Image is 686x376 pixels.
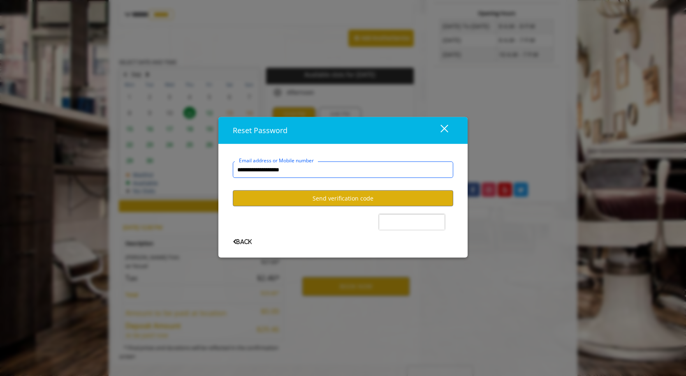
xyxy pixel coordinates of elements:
iframe: reCAPTCHA [379,215,445,230]
span: Back [233,239,252,245]
input: Email address or Mobile number [233,161,453,178]
button: Send verification code [233,190,453,206]
div: close dialog [431,124,447,136]
span: Reset Password [233,125,287,135]
label: Email address or Mobile number [235,157,318,164]
button: close dialog [425,122,453,139]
